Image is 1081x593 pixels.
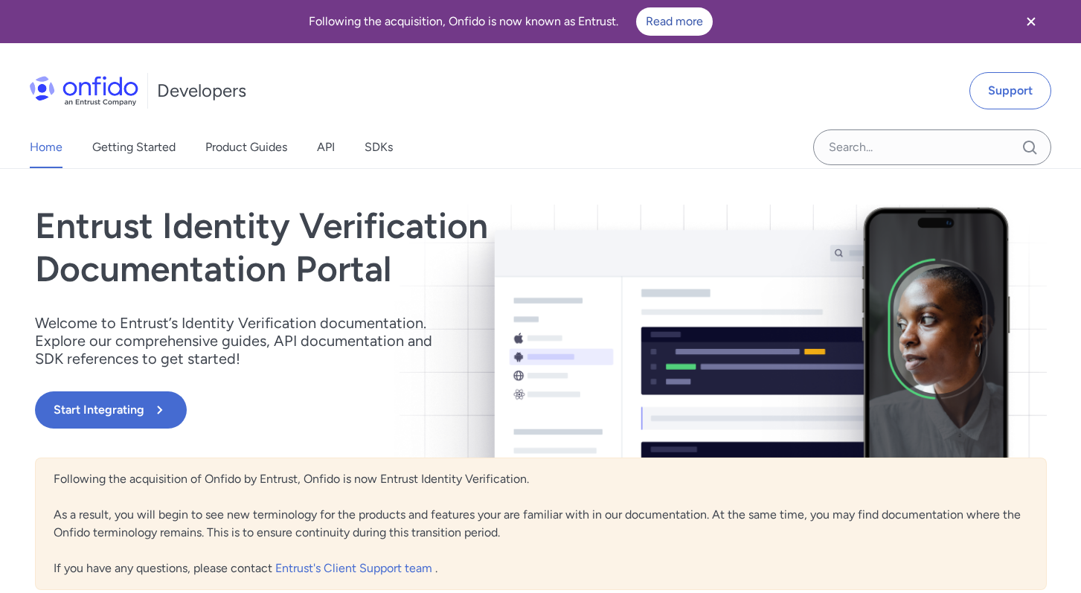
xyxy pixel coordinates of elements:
[35,314,452,368] p: Welcome to Entrust’s Identity Verification documentation. Explore our comprehensive guides, API d...
[35,205,743,290] h1: Entrust Identity Verification Documentation Portal
[813,129,1051,165] input: Onfido search input field
[969,72,1051,109] a: Support
[636,7,713,36] a: Read more
[157,79,246,103] h1: Developers
[18,7,1004,36] div: Following the acquisition, Onfido is now known as Entrust.
[35,391,743,429] a: Start Integrating
[1004,3,1059,40] button: Close banner
[365,126,393,168] a: SDKs
[30,126,62,168] a: Home
[275,561,435,575] a: Entrust's Client Support team
[35,458,1047,590] div: Following the acquisition of Onfido by Entrust, Onfido is now Entrust Identity Verification. As a...
[205,126,287,168] a: Product Guides
[92,126,176,168] a: Getting Started
[1022,13,1040,31] svg: Close banner
[317,126,335,168] a: API
[35,391,187,429] button: Start Integrating
[30,76,138,106] img: Onfido Logo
